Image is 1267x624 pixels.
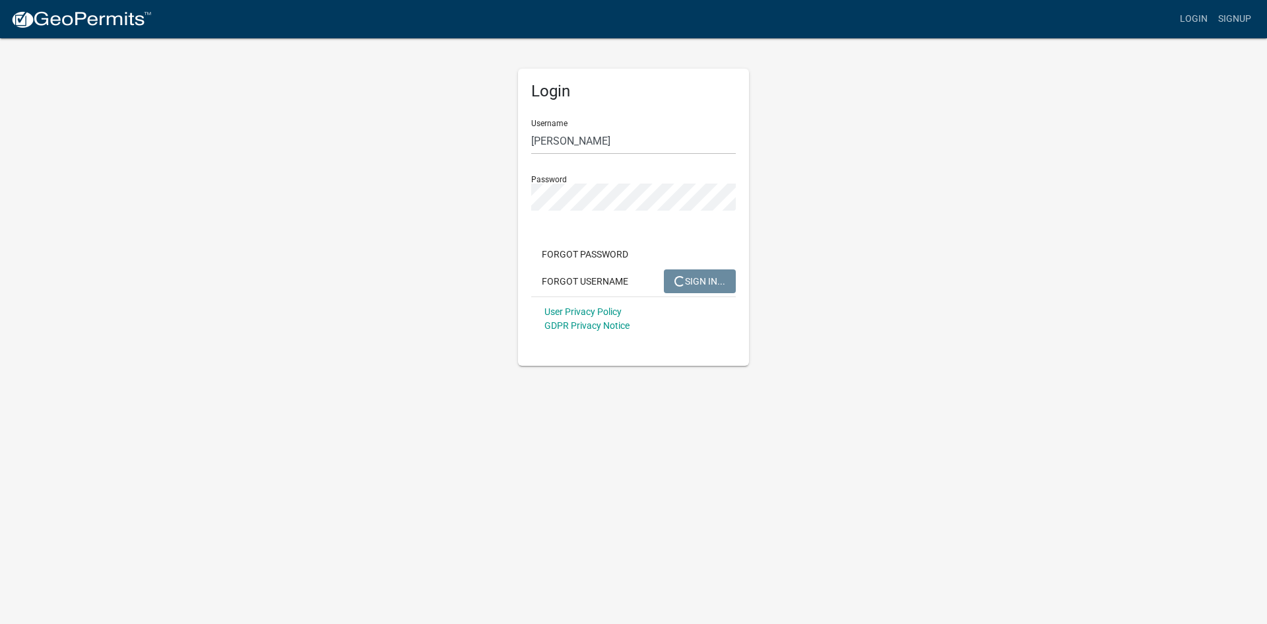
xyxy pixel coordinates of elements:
a: User Privacy Policy [544,306,622,317]
a: Login [1175,7,1213,32]
span: SIGN IN... [674,275,725,286]
a: Signup [1213,7,1256,32]
button: Forgot Password [531,242,639,266]
a: GDPR Privacy Notice [544,320,630,331]
h5: Login [531,82,736,101]
button: Forgot Username [531,269,639,293]
button: SIGN IN... [664,269,736,293]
